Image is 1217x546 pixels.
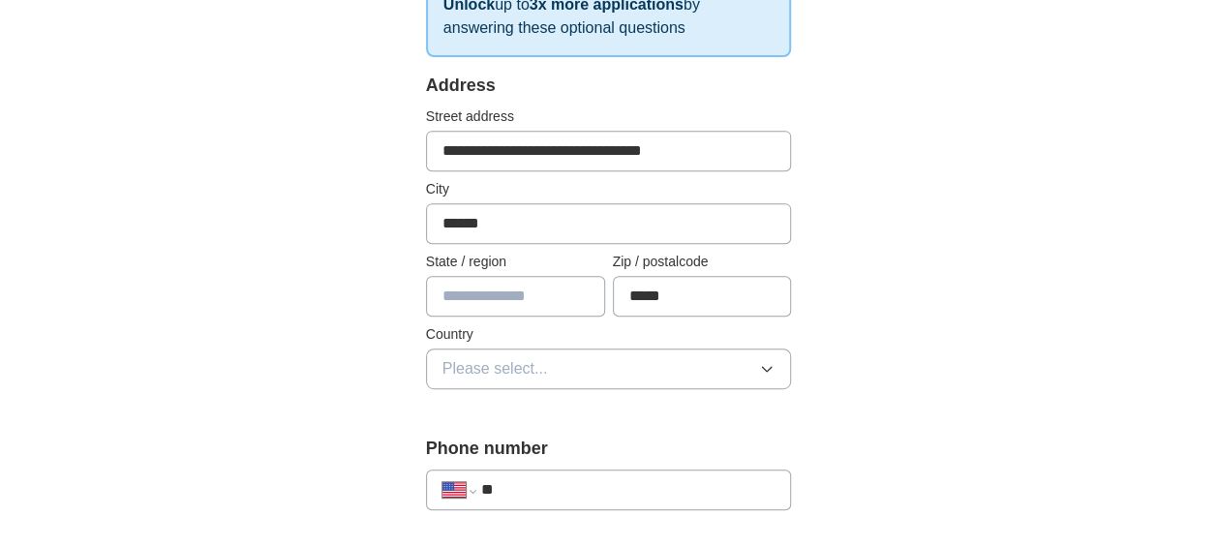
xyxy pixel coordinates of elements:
label: Country [426,324,792,345]
label: Phone number [426,436,792,462]
span: Please select... [442,357,548,380]
label: Zip / postalcode [613,252,792,272]
div: Address [426,73,792,99]
label: City [426,179,792,199]
label: Street address [426,106,792,127]
button: Please select... [426,349,792,389]
label: State / region [426,252,605,272]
